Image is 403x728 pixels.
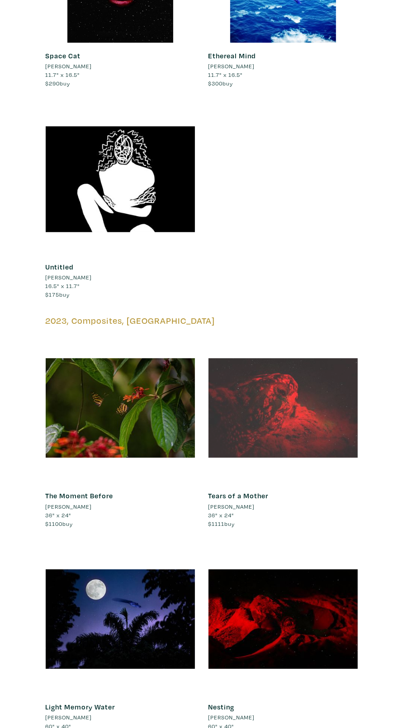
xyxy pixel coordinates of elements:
a: Untitled [46,262,74,271]
a: [PERSON_NAME] [209,502,358,511]
span: 36" x 24" [46,511,71,519]
a: [PERSON_NAME] [46,62,195,71]
a: Light Memory Water [46,702,115,711]
span: buy [46,520,73,527]
span: 11.7" x 16.5" [46,71,80,78]
h5: 2023, Composites, [GEOGRAPHIC_DATA] [46,315,358,326]
span: $1100 [46,520,63,527]
a: Nesting [209,702,235,711]
a: Tears of a Mother [209,491,269,500]
span: $1111 [209,520,225,527]
a: [PERSON_NAME] [209,62,358,71]
li: [PERSON_NAME] [46,502,92,511]
a: The Moment Before [46,491,114,500]
span: buy [46,80,71,87]
span: 11.7" x 16.5" [209,71,243,78]
span: $300 [209,80,223,87]
li: [PERSON_NAME] [46,273,92,282]
span: buy [209,520,235,527]
a: [PERSON_NAME] [209,713,358,722]
a: [PERSON_NAME] [46,502,195,511]
li: [PERSON_NAME] [46,713,92,722]
span: 16.5" x 11.7" [46,282,80,289]
span: $175 [46,291,60,298]
li: [PERSON_NAME] [46,62,92,71]
span: 36" x 24" [209,511,234,519]
span: $290 [46,80,60,87]
li: [PERSON_NAME] [209,502,255,511]
li: [PERSON_NAME] [209,62,255,71]
span: buy [46,291,70,298]
a: Ethereal Mind [209,51,256,60]
a: [PERSON_NAME] [46,273,195,282]
span: buy [209,80,233,87]
a: [PERSON_NAME] [46,713,195,722]
a: Space Cat [46,51,81,60]
li: [PERSON_NAME] [209,713,255,722]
